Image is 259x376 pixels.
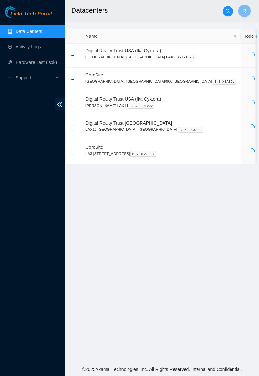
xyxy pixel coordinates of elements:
span: read [8,76,12,80]
span: R [242,7,246,15]
a: Akamai TechnologiesField Tech Portal [5,12,52,20]
span: loading [247,52,255,59]
span: loading [247,100,255,107]
p: [GEOGRAPHIC_DATA], [GEOGRAPHIC_DATA]/900 [GEOGRAPHIC_DATA] [85,78,237,84]
p: LAX12 [GEOGRAPHIC_DATA], [GEOGRAPHIC_DATA] [85,127,237,132]
a: Hardware Test (isok) [16,60,57,65]
button: Expand row [70,149,75,155]
p: [GEOGRAPHIC_DATA], [GEOGRAPHIC_DATA] LAX2 [85,54,237,60]
kbd: B-P-30CX14J [178,127,204,133]
span: search [223,9,233,14]
kbd: B-C-12QLVJW [129,103,154,109]
span: Digital Realty Trust [GEOGRAPHIC_DATA] [85,120,172,126]
span: loading [247,148,255,156]
span: Field Tech Portal [10,11,52,17]
button: Expand row [70,101,75,106]
button: Expand row [70,53,75,58]
button: Expand row [70,125,75,130]
img: Akamai Technologies [5,6,33,18]
button: Expand row [70,77,75,82]
span: Digital Realty Trust USA (fka Cyxtera) [85,97,161,102]
a: Activity Logs [16,44,41,49]
a: Data Centers [16,29,42,34]
span: loading [247,76,255,84]
span: CoreSite [85,72,103,77]
span: double-left [55,98,65,110]
kbd: B-3-XSA3DU [213,79,236,85]
footer: © 2025 Akamai Technologies, Inc. All Rights Reserved. Internal and Confidential. [65,362,259,376]
kbd: B-V-4FA8HUI [130,151,156,157]
span: Digital Realty Trust USA (fka Cyxtera) [85,48,161,53]
kbd: A-1-IPYS [176,55,195,60]
button: R [238,5,251,17]
p: [PERSON_NAME] LAX11 [85,103,237,108]
p: LA3 [STREET_ADDRESS] [85,151,237,157]
button: search [223,6,233,16]
span: Support [16,71,54,84]
span: loading [247,124,255,132]
span: CoreSite [85,145,103,150]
